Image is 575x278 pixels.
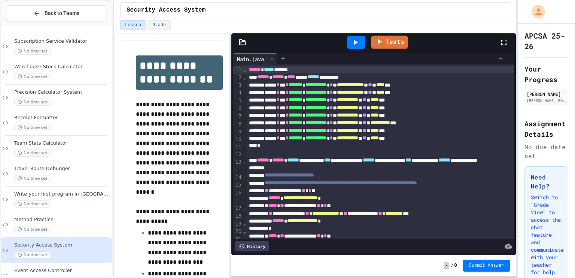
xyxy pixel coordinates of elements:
button: Back to Teams [7,5,106,21]
div: 9 [233,128,243,136]
span: Fold line [243,205,246,211]
span: Method Practice [14,217,110,223]
span: No time set [14,99,51,106]
div: 15 [233,181,243,189]
iframe: chat widget [513,215,568,247]
span: 0 [454,263,457,269]
span: No time set [14,200,51,208]
span: No time set [14,124,51,131]
div: 8 [233,120,243,128]
span: Precision Calculator System [14,89,110,96]
span: Fold line [243,74,246,80]
div: History [235,241,269,251]
div: 20 [233,228,243,236]
span: No time set [14,251,51,259]
h2: Assignment Details [524,118,568,139]
div: 6 [233,105,243,113]
div: 5 [233,97,243,105]
button: Submit Answer [463,260,510,272]
div: 3 [233,82,243,90]
a: Tests [371,36,408,49]
div: 21 [233,236,243,244]
span: Fold line [243,66,246,72]
span: No time set [14,48,51,55]
div: Main.java [233,53,277,64]
div: 17 [233,205,243,212]
span: Back to Teams [45,9,79,17]
span: Subscription Service Validator [14,38,110,45]
span: No time set [14,73,51,80]
div: 1 [233,66,243,74]
span: - [444,262,449,269]
h2: Your Progress [524,64,568,85]
div: 12 [233,151,243,158]
div: 7 [233,113,243,121]
span: Warehouse Stock Calculator [14,64,110,70]
button: Grade [147,20,171,30]
div: Main.java [233,55,268,63]
span: Fold line [243,221,246,227]
span: No time set [14,149,51,157]
span: No time set [14,175,51,182]
div: 19 [233,220,243,228]
span: Team Stats Calculator [14,140,110,146]
span: Security Access System [14,242,110,248]
span: Travel Route Debugger [14,166,110,172]
div: [PERSON_NAME][EMAIL_ADDRESS][DOMAIN_NAME] [527,98,566,103]
span: Security Access System [127,6,206,15]
span: Event Access Controller [14,268,110,274]
span: Submit Answer [469,263,504,269]
div: 4 [233,89,243,97]
div: 13 [233,158,243,174]
span: Fold line [243,159,246,165]
div: 14 [233,174,243,181]
div: 16 [233,189,243,205]
span: Receipt Formatter [14,115,110,121]
div: My Account [524,3,547,20]
div: 10 [233,136,243,144]
div: 11 [233,144,243,151]
span: Write your first program in [GEOGRAPHIC_DATA]. [14,191,110,197]
span: No time set [14,226,51,233]
h1: APCSA 25-26 [524,30,568,51]
iframe: chat widget [544,248,568,271]
span: Fold line [243,229,246,235]
button: Lesson [120,20,146,30]
span: / [451,263,453,269]
div: 2 [233,74,243,82]
div: No due date set [524,142,568,160]
h3: Need Help? [531,173,562,191]
div: [PERSON_NAME] [527,91,566,97]
div: 18 [233,212,243,220]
